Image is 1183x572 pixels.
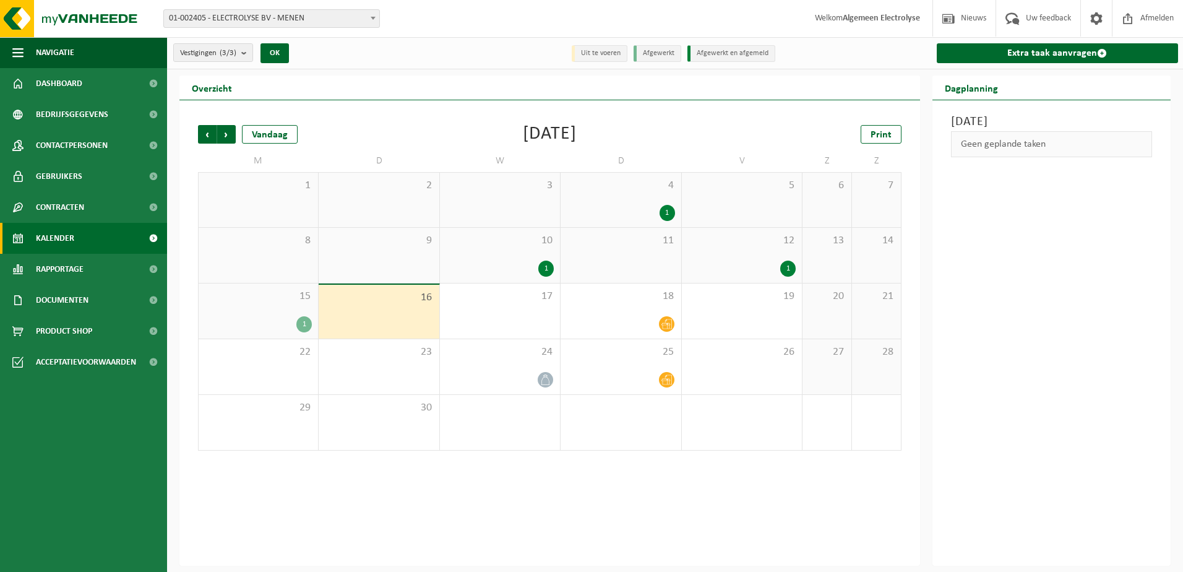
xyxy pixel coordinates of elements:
span: Contactpersonen [36,130,108,161]
button: OK [260,43,289,63]
span: 16 [325,291,432,305]
span: 4 [567,179,674,193]
td: M [198,150,319,172]
div: Geen geplande taken [951,131,1153,157]
td: V [682,150,802,172]
span: Kalender [36,223,74,254]
span: 26 [688,345,796,359]
span: 13 [809,234,845,248]
span: 20 [809,290,845,303]
span: 9 [325,234,432,248]
span: Product Shop [36,316,92,347]
span: Vorige [198,125,217,144]
a: Print [861,125,901,144]
count: (3/3) [220,49,236,57]
span: Dashboard [36,68,82,99]
span: Navigatie [36,37,74,68]
span: Print [871,130,892,140]
span: 6 [809,179,845,193]
li: Afgewerkt en afgemeld [687,45,775,62]
span: 8 [205,234,312,248]
span: Acceptatievoorwaarden [36,347,136,378]
td: Z [802,150,852,172]
span: 17 [446,290,554,303]
span: Bedrijfsgegevens [36,99,108,130]
span: 27 [809,345,845,359]
span: 30 [325,401,432,415]
div: Vandaag [242,125,298,144]
span: 25 [567,345,674,359]
span: 19 [688,290,796,303]
span: 12 [688,234,796,248]
span: Gebruikers [36,161,82,192]
span: 01-002405 - ELECTROLYSE BV - MENEN [163,9,380,28]
td: D [561,150,681,172]
td: D [319,150,439,172]
span: 28 [858,345,895,359]
iframe: chat widget [6,545,207,572]
span: 22 [205,345,312,359]
span: 21 [858,290,895,303]
span: 10 [446,234,554,248]
a: Extra taak aanvragen [937,43,1179,63]
div: 1 [296,316,312,332]
button: Vestigingen(3/3) [173,43,253,62]
li: Afgewerkt [634,45,681,62]
span: 24 [446,345,554,359]
li: Uit te voeren [572,45,627,62]
div: 1 [780,261,796,277]
span: 2 [325,179,432,193]
span: 7 [858,179,895,193]
span: 01-002405 - ELECTROLYSE BV - MENEN [164,10,379,27]
div: 1 [538,261,554,277]
span: 29 [205,401,312,415]
span: Vestigingen [180,44,236,63]
span: 15 [205,290,312,303]
span: Contracten [36,192,84,223]
span: 5 [688,179,796,193]
strong: Algemeen Electrolyse [843,14,920,23]
span: 14 [858,234,895,248]
div: 1 [660,205,675,221]
td: Z [852,150,901,172]
h2: Dagplanning [932,76,1010,100]
td: W [440,150,561,172]
span: 3 [446,179,554,193]
span: 1 [205,179,312,193]
span: 23 [325,345,432,359]
span: Rapportage [36,254,84,285]
span: 18 [567,290,674,303]
div: [DATE] [523,125,577,144]
h3: [DATE] [951,113,1153,131]
span: Volgende [217,125,236,144]
h2: Overzicht [179,76,244,100]
span: 11 [567,234,674,248]
span: Documenten [36,285,88,316]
